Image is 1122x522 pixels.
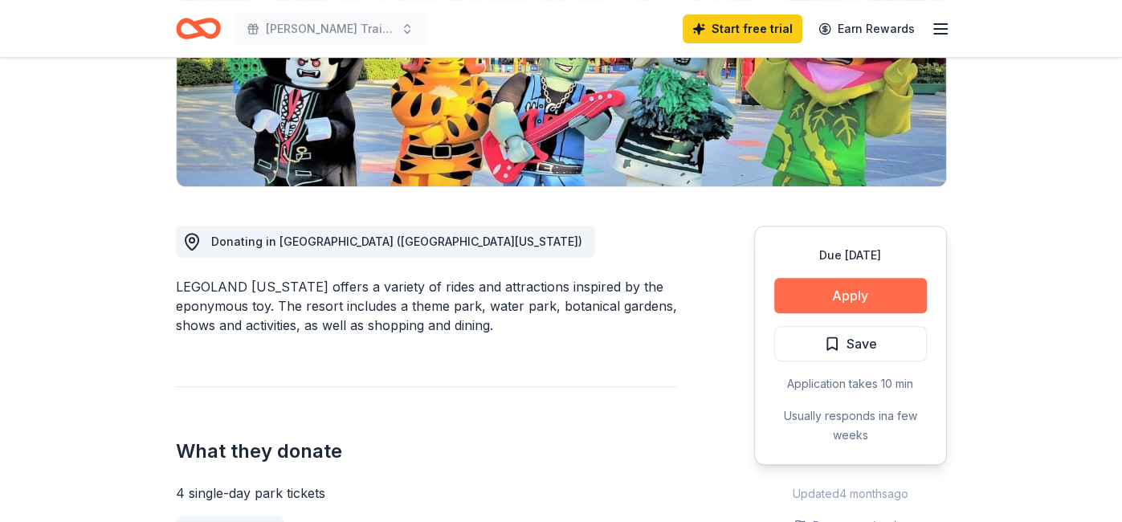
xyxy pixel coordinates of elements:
[683,14,802,43] a: Start free trial
[176,277,677,335] div: LEGOLAND [US_STATE] offers a variety of rides and attractions inspired by the eponymous toy. The ...
[234,13,426,45] button: [PERSON_NAME] Trail Athletic Booster Club Bear Bash
[774,326,927,361] button: Save
[774,246,927,265] div: Due [DATE]
[176,438,677,464] h2: What they donate
[774,374,927,394] div: Application takes 10 min
[176,10,221,47] a: Home
[774,278,927,313] button: Apply
[176,483,677,503] div: 4 single-day park tickets
[266,19,394,39] span: [PERSON_NAME] Trail Athletic Booster Club Bear Bash
[847,333,877,354] span: Save
[774,406,927,445] div: Usually responds in a few weeks
[211,234,582,248] span: Donating in [GEOGRAPHIC_DATA] ([GEOGRAPHIC_DATA][US_STATE])
[809,14,924,43] a: Earn Rewards
[754,484,947,504] div: Updated 4 months ago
